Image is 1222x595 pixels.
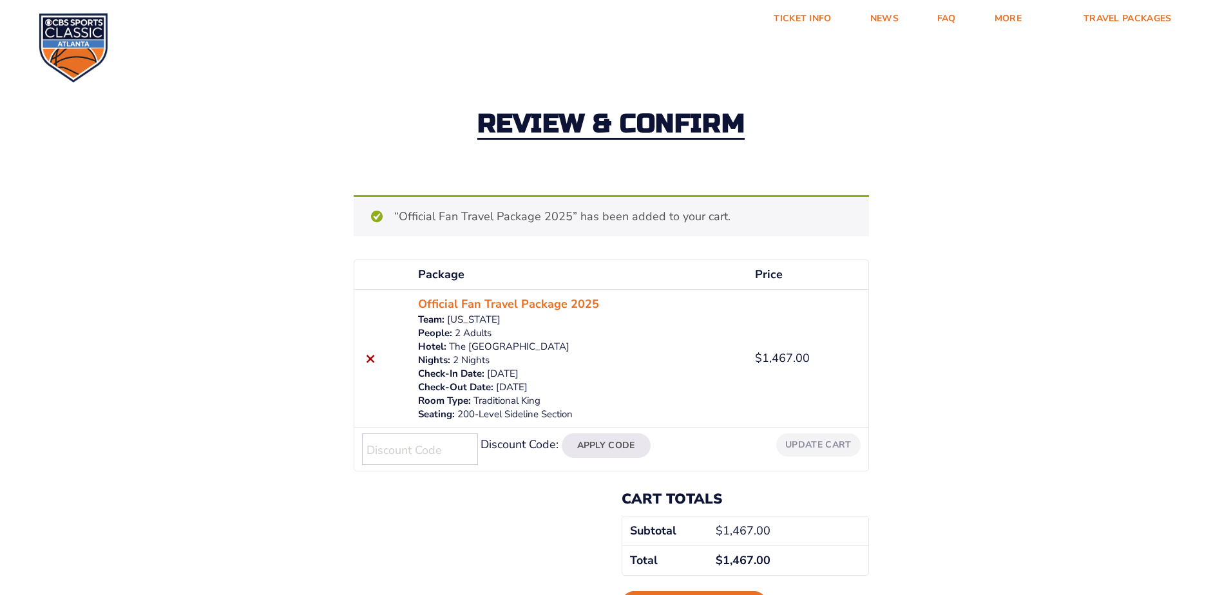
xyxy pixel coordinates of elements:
bdi: 1,467.00 [716,552,770,568]
p: Traditional King [418,394,740,408]
span: $ [716,552,723,568]
span: $ [716,523,723,538]
dt: People: [418,326,452,340]
h2: Review & Confirm [477,111,745,140]
button: Update cart [776,433,860,456]
dt: Room Type: [418,394,471,408]
p: 2 Nights [418,354,740,367]
dt: Nights: [418,354,450,367]
th: Total [622,545,709,575]
a: Remove this item [362,350,379,367]
dt: Check-In Date: [418,367,484,381]
h2: Cart totals [622,491,869,507]
div: “Official Fan Travel Package 2025” has been added to your cart. [354,195,869,236]
bdi: 1,467.00 [755,350,810,366]
input: Discount Code [362,433,478,465]
p: [DATE] [418,381,740,394]
p: The [GEOGRAPHIC_DATA] [418,340,740,354]
th: Price [747,260,868,289]
bdi: 1,467.00 [716,523,770,538]
th: Subtotal [622,516,709,545]
th: Package [410,260,747,289]
img: CBS Sports Classic [39,13,108,82]
p: 2 Adults [418,326,740,340]
p: [DATE] [418,367,740,381]
dt: Hotel: [418,340,446,354]
button: Apply Code [562,433,651,458]
span: $ [755,350,762,366]
a: Official Fan Travel Package 2025 [418,296,599,313]
p: 200-Level Sideline Section [418,408,740,421]
dt: Seating: [418,408,455,421]
p: [US_STATE] [418,313,740,326]
label: Discount Code: [481,437,558,452]
dt: Team: [418,313,444,326]
dt: Check-Out Date: [418,381,493,394]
